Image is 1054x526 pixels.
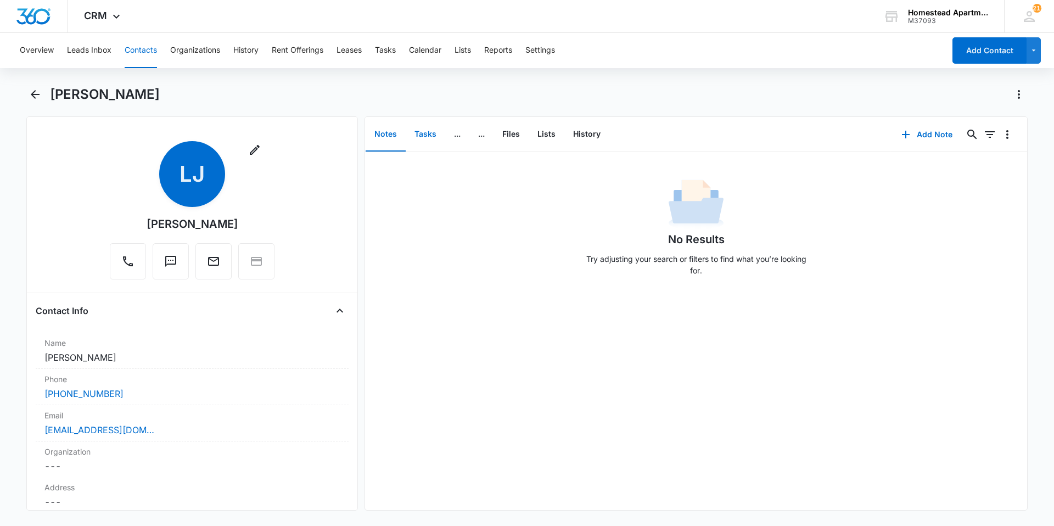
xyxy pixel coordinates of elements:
a: Text [153,260,189,270]
h4: Contact Info [36,304,88,317]
button: Add Contact [952,37,1027,64]
button: Email [195,243,232,279]
img: No Data [669,176,724,231]
span: 212 [1033,4,1041,13]
a: [PHONE_NUMBER] [44,387,124,400]
button: Organizations [170,33,220,68]
button: Tasks [375,33,396,68]
div: Email[EMAIL_ADDRESS][DOMAIN_NAME] [36,405,349,441]
dd: --- [44,460,340,473]
button: Add Note [890,121,963,148]
dd: --- [44,495,340,508]
button: ... [445,117,469,152]
button: Leads Inbox [67,33,111,68]
div: account name [908,8,988,17]
button: Filters [981,126,999,143]
button: Lists [529,117,564,152]
a: Email [195,260,232,270]
label: Address [44,482,340,493]
label: Email [44,410,340,421]
a: [EMAIL_ADDRESS][DOMAIN_NAME] [44,423,154,437]
div: Phone[PHONE_NUMBER] [36,369,349,405]
button: History [564,117,609,152]
button: Back [26,86,43,103]
dd: [PERSON_NAME] [44,351,340,364]
h1: [PERSON_NAME] [50,86,160,103]
button: Files [494,117,529,152]
label: Organization [44,446,340,457]
p: Try adjusting your search or filters to find what you’re looking for. [581,253,811,276]
button: Settings [525,33,555,68]
button: Actions [1010,86,1028,103]
div: [PERSON_NAME] [147,216,238,232]
button: Close [331,302,349,320]
button: Overflow Menu [999,126,1016,143]
label: Phone [44,373,340,385]
span: CRM [84,10,107,21]
button: Notes [366,117,406,152]
div: notifications count [1033,4,1041,13]
div: Name[PERSON_NAME] [36,333,349,369]
button: Overview [20,33,54,68]
div: account id [908,17,988,25]
h1: No Results [668,231,725,248]
button: Call [110,243,146,279]
a: Call [110,260,146,270]
button: Text [153,243,189,279]
div: Address--- [36,477,349,513]
button: Leases [337,33,362,68]
button: Calendar [409,33,441,68]
button: Tasks [406,117,445,152]
span: LJ [159,141,225,207]
label: Name [44,337,340,349]
button: Lists [455,33,471,68]
button: Search... [963,126,981,143]
button: History [233,33,259,68]
button: Rent Offerings [272,33,323,68]
button: ... [469,117,494,152]
div: Organization--- [36,441,349,477]
button: Contacts [125,33,157,68]
button: Reports [484,33,512,68]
